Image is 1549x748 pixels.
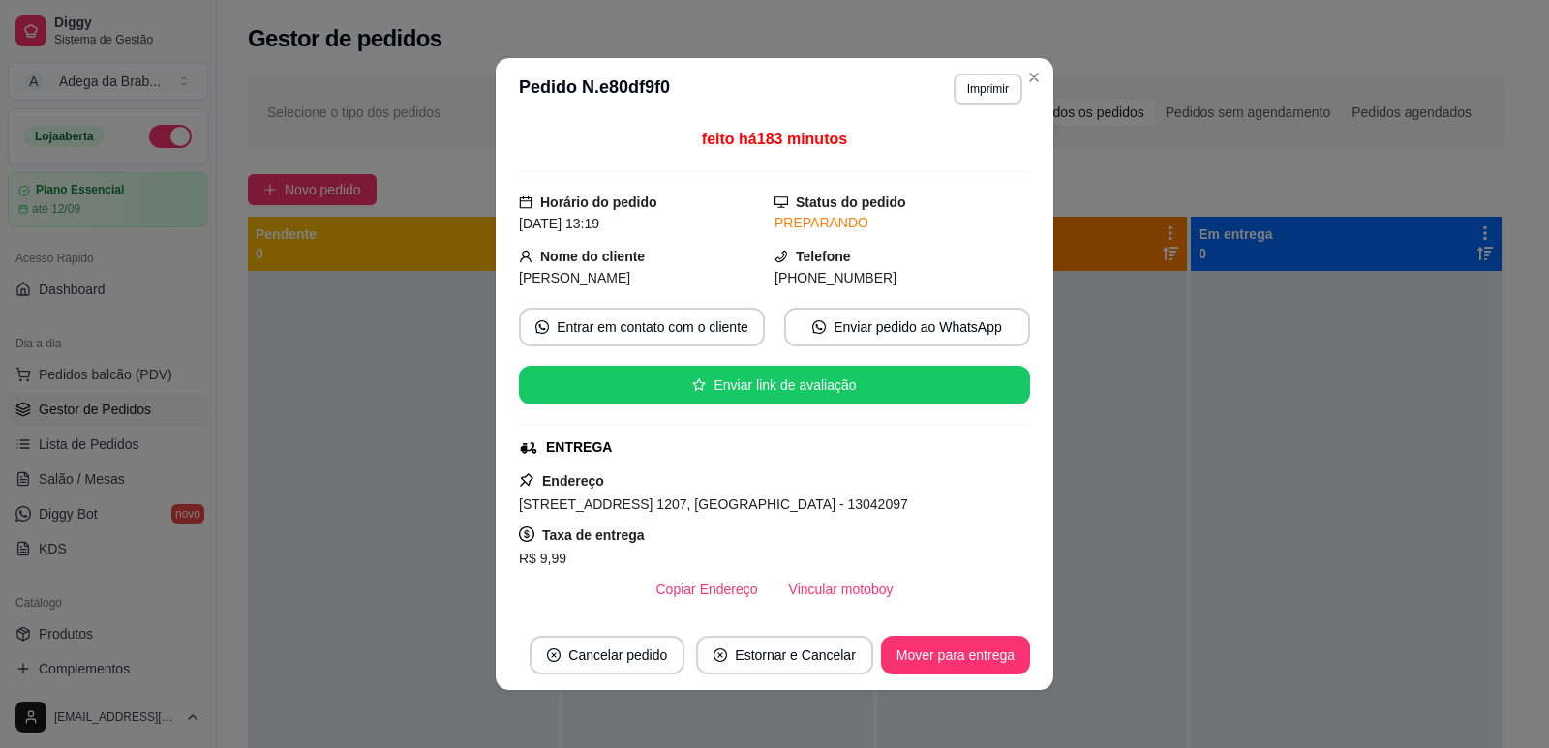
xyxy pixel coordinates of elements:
[954,74,1022,105] button: Imprimir
[696,636,873,674] button: close-circleEstornar e Cancelar
[542,473,604,489] strong: Endereço
[519,195,532,209] span: calendar
[519,366,1030,404] button: starEnviar link de avaliação
[881,636,1030,674] button: Mover para entrega
[519,496,908,512] span: [STREET_ADDRESS] 1207, [GEOGRAPHIC_DATA] - 13042097
[796,249,851,264] strong: Telefone
[519,308,765,346] button: whats-appEntrar em contato com o cliente
[542,527,645,543] strong: Taxa de entrega
[519,526,534,542] span: dollar
[519,250,532,263] span: user
[774,270,896,285] span: [PHONE_NUMBER]
[546,437,612,458] div: ENTREGA
[796,194,906,210] strong: Status do pedido
[1018,62,1049,93] button: Close
[812,320,826,334] span: whats-app
[519,551,566,566] span: R$ 9,99
[692,378,706,392] span: star
[714,648,727,662] span: close-circle
[702,131,847,147] span: feito há 183 minutos
[535,320,549,334] span: whats-app
[774,570,909,609] button: Vincular motoboy
[784,308,1030,346] button: whats-appEnviar pedido ao WhatsApp
[530,636,684,674] button: close-circleCancelar pedido
[547,648,561,662] span: close-circle
[519,472,534,488] span: pushpin
[540,249,645,264] strong: Nome do cliente
[519,74,670,105] h3: Pedido N. e80df9f0
[774,250,788,263] span: phone
[774,195,788,209] span: desktop
[641,570,774,609] button: Copiar Endereço
[519,270,630,285] span: [PERSON_NAME]
[519,216,599,231] span: [DATE] 13:19
[540,194,657,210] strong: Horário do pedido
[774,213,1030,233] div: PREPARANDO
